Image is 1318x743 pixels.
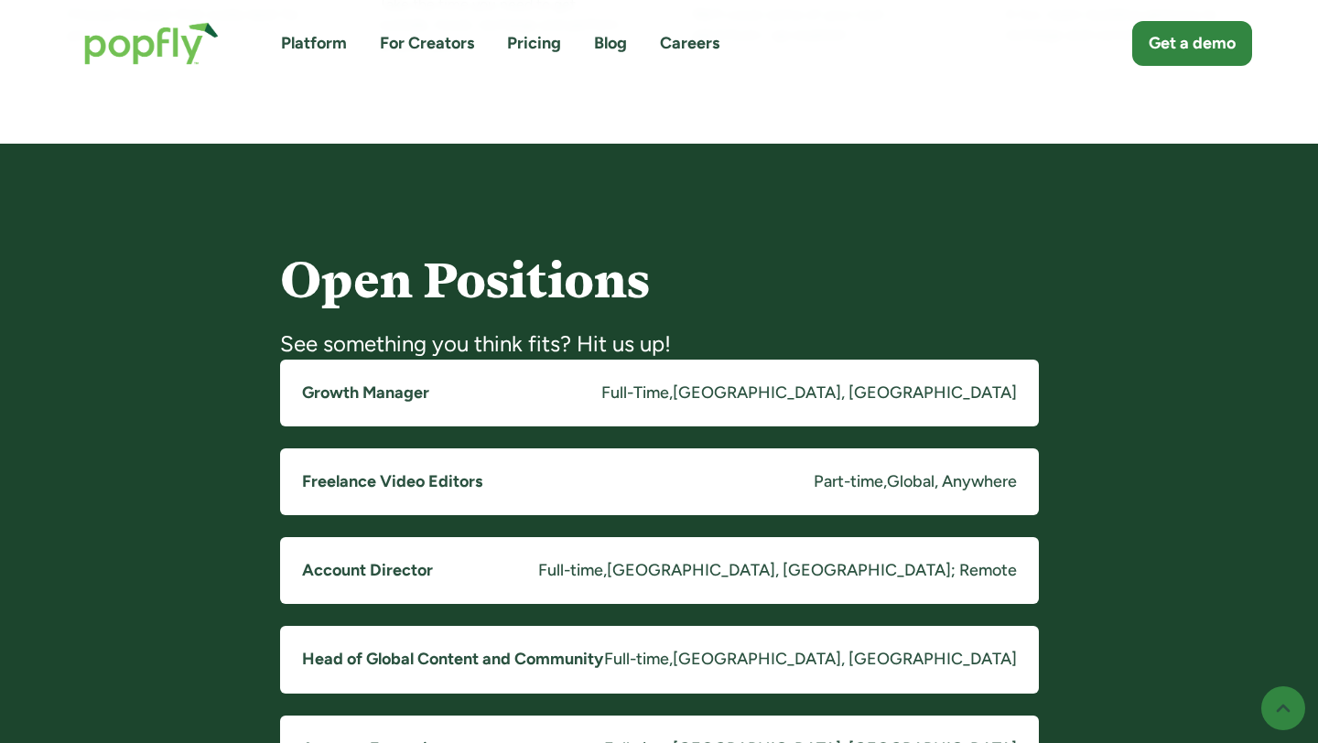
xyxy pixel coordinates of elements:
[507,32,561,55] a: Pricing
[280,537,1039,604] a: Account DirectorFull-time,[GEOGRAPHIC_DATA], [GEOGRAPHIC_DATA]; Remote
[280,626,1039,693] a: Head of Global Content and CommunityFull-time,[GEOGRAPHIC_DATA], [GEOGRAPHIC_DATA]
[607,559,1017,582] div: [GEOGRAPHIC_DATA], [GEOGRAPHIC_DATA]; Remote
[669,648,673,671] div: ,
[380,32,474,55] a: For Creators
[669,382,673,404] div: ,
[887,470,1017,493] div: Global, Anywhere
[302,648,603,671] h5: Head of Global Content and Community
[538,559,603,582] div: Full-time
[660,32,719,55] a: Careers
[66,4,237,83] a: home
[280,360,1039,426] a: Growth ManagerFull-Time,[GEOGRAPHIC_DATA], [GEOGRAPHIC_DATA]
[594,32,627,55] a: Blog
[601,382,669,404] div: Full-Time
[280,329,1039,359] div: See something you think fits? Hit us up!
[673,382,1017,404] div: [GEOGRAPHIC_DATA], [GEOGRAPHIC_DATA]
[673,648,1017,671] div: [GEOGRAPHIC_DATA], [GEOGRAPHIC_DATA]
[883,470,887,493] div: ,
[302,470,482,493] h5: Freelance Video Editors
[302,559,433,582] h5: Account Director
[814,470,883,493] div: Part-time
[281,32,347,55] a: Platform
[1149,32,1236,55] div: Get a demo
[302,382,429,404] h5: Growth Manager
[280,253,1039,307] h4: Open Positions
[280,448,1039,515] a: Freelance Video EditorsPart-time,Global, Anywhere
[603,559,607,582] div: ,
[1132,21,1252,66] a: Get a demo
[604,648,669,671] div: Full-time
